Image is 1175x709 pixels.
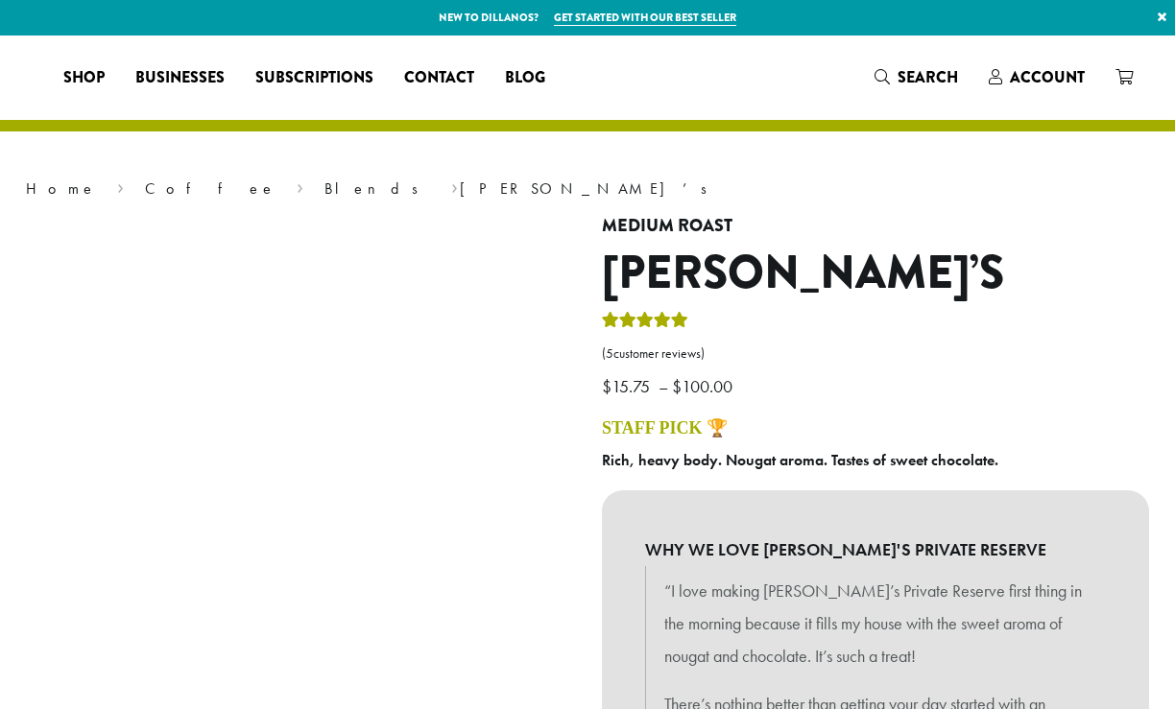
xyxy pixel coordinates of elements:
[63,66,105,90] span: Shop
[898,66,958,88] span: Search
[645,533,1106,566] b: WHY WE LOVE [PERSON_NAME]'S PRIVATE RESERVE
[255,66,373,90] span: Subscriptions
[602,246,1149,301] h1: [PERSON_NAME]’s
[672,375,737,397] bdi: 100.00
[602,309,688,338] div: Rated 5.00 out of 5
[602,375,611,397] span: $
[672,375,682,397] span: $
[26,177,1149,201] nav: Breadcrumb
[602,375,655,397] bdi: 15.75
[135,66,225,90] span: Businesses
[451,171,458,201] span: ›
[297,171,303,201] span: ›
[659,375,668,397] span: –
[505,66,545,90] span: Blog
[48,62,120,93] a: Shop
[602,216,1149,237] h4: Medium Roast
[602,418,728,437] a: STAFF PICK 🏆
[404,66,474,90] span: Contact
[606,345,613,362] span: 5
[554,10,736,26] a: Get started with our best seller
[859,61,973,93] a: Search
[26,178,97,199] a: Home
[602,450,998,470] b: Rich, heavy body. Nougat aroma. Tastes of sweet chocolate.
[117,171,124,201] span: ›
[1010,66,1085,88] span: Account
[324,178,431,199] a: Blends
[145,178,276,199] a: Coffee
[664,575,1087,672] p: “I love making [PERSON_NAME]’s Private Reserve first thing in the morning because it fills my hou...
[602,344,1149,364] a: (5customer reviews)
